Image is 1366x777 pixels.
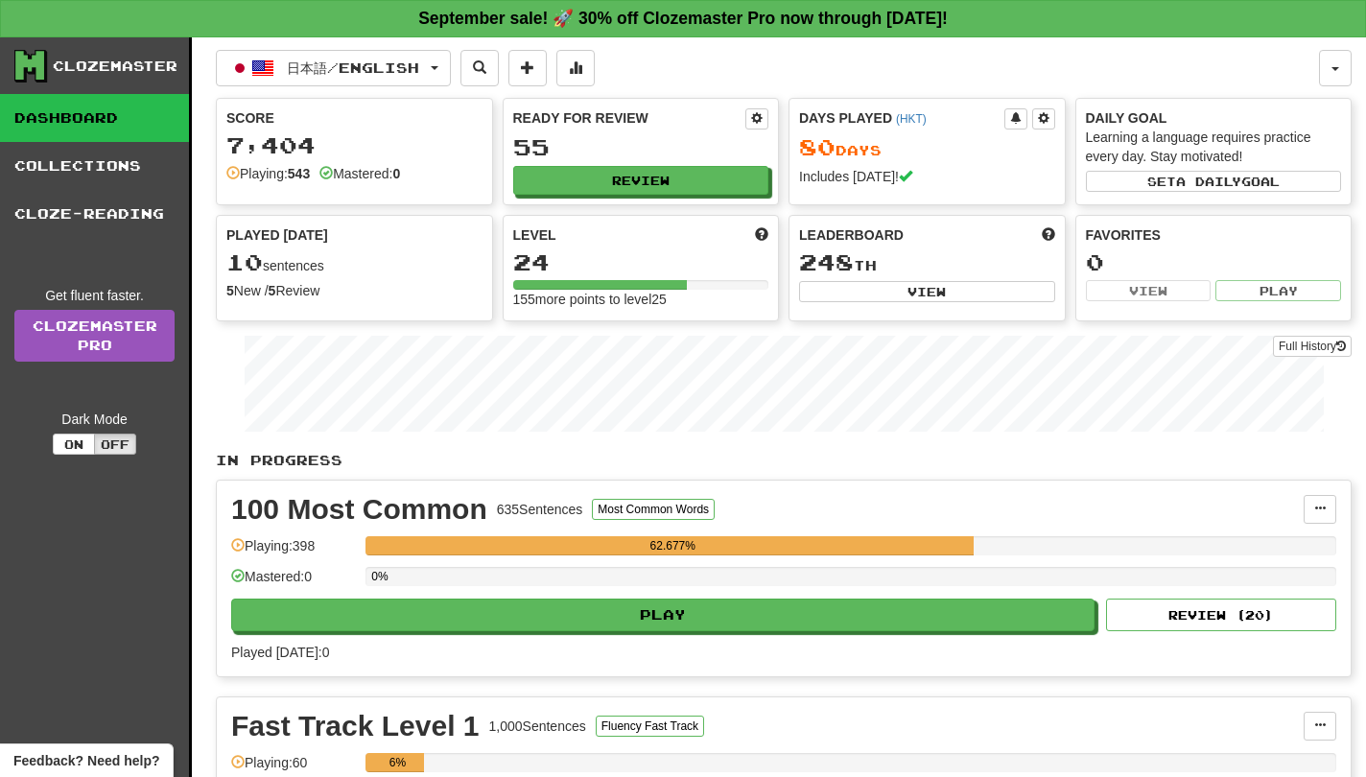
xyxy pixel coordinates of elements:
[489,717,586,736] div: 1,000 Sentences
[216,451,1352,470] p: In Progress
[371,536,974,555] div: 62.677%
[896,112,927,126] a: (HKT)
[319,164,400,183] div: Mastered:
[596,716,704,737] button: Fluency Fast Track
[513,108,746,128] div: Ready for Review
[288,166,310,181] strong: 543
[460,50,499,86] button: Search sentences
[799,250,1055,275] div: th
[287,59,419,76] span: 日本語 / English
[1273,336,1352,357] button: Full History
[1086,250,1342,274] div: 0
[231,495,487,524] div: 100 Most Common
[231,536,356,568] div: Playing: 398
[1215,280,1341,301] button: Play
[226,164,310,183] div: Playing:
[14,286,175,305] div: Get fluent faster.
[497,500,583,519] div: 635 Sentences
[1042,225,1055,245] span: This week in points, UTC
[799,248,854,275] span: 248
[392,166,400,181] strong: 0
[799,167,1055,186] div: Includes [DATE]!
[14,310,175,362] a: ClozemasterPro
[592,499,715,520] button: Most Common Words
[371,753,423,772] div: 6%
[226,108,483,128] div: Score
[799,133,836,160] span: 80
[226,283,234,298] strong: 5
[755,225,768,245] span: Score more points to level up
[799,225,904,245] span: Leaderboard
[508,50,547,86] button: Add sentence to collection
[418,9,948,28] strong: September sale! 🚀 30% off Clozemaster Pro now through [DATE]!
[1086,108,1342,128] div: Daily Goal
[226,248,263,275] span: 10
[513,166,769,195] button: Review
[53,57,177,76] div: Clozemaster
[226,133,483,157] div: 7,404
[513,135,769,159] div: 55
[513,290,769,309] div: 155 more points to level 25
[1086,128,1342,166] div: Learning a language requires practice every day. Stay motivated!
[226,281,483,300] div: New / Review
[231,645,329,660] span: Played [DATE]: 0
[1106,599,1336,631] button: Review (20)
[513,250,769,274] div: 24
[799,108,1004,128] div: Days Played
[1086,280,1212,301] button: View
[799,281,1055,302] button: View
[799,135,1055,160] div: Day s
[556,50,595,86] button: More stats
[226,225,328,245] span: Played [DATE]
[94,434,136,455] button: Off
[231,712,480,741] div: Fast Track Level 1
[1086,225,1342,245] div: Favorites
[226,250,483,275] div: sentences
[1176,175,1241,188] span: a daily
[53,434,95,455] button: On
[13,751,159,770] span: Open feedback widget
[231,599,1095,631] button: Play
[269,283,276,298] strong: 5
[1086,171,1342,192] button: Seta dailygoal
[14,410,175,429] div: Dark Mode
[231,567,356,599] div: Mastered: 0
[513,225,556,245] span: Level
[216,50,451,86] button: 日本語/English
